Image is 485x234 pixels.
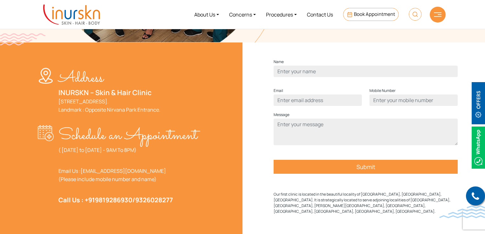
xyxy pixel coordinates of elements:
[58,146,197,154] p: ( [DATE] to [DATE] - 9AM To 8PM)
[343,8,399,21] a: Book Appointment
[58,167,197,183] p: Email Us : (Please include mobile number and name)
[472,223,477,228] img: up-blue-arrow.svg
[81,167,166,174] a: [EMAIL_ADDRESS][DOMAIN_NAME]
[95,196,132,204] a: 9819286930
[38,125,58,141] img: appointment-w
[58,88,152,97] a: INURSKN – Skin & Hair Clinic
[224,3,261,26] a: Concerns
[409,8,422,21] img: HeaderSearch
[261,3,302,26] a: Procedures
[472,144,485,151] a: Whatsappicon
[189,3,224,26] a: About Us
[274,58,284,66] label: Name
[58,98,160,113] a: [STREET_ADDRESS].Landmark : Opposite Nirvana Park Entrance.
[274,94,362,106] input: Enter email address
[472,82,485,124] img: offerBt
[472,127,485,169] img: Whatsappicon
[38,68,58,84] img: location-w
[274,58,458,186] form: Contact form
[43,4,100,25] img: inurskn-logo
[135,196,173,204] a: 9326028277
[274,111,289,119] label: Message
[434,12,442,17] img: hamLine.svg
[274,66,458,77] input: Enter your name
[302,3,338,26] a: Contact Us
[369,87,395,94] label: Mobile Number
[354,11,395,17] span: Book Appointment
[369,94,458,106] input: Enter your mobile number
[439,205,485,218] img: bluewave
[58,125,197,146] p: Schedule an Appointment
[58,68,160,88] p: Address
[274,87,283,94] label: Email
[274,160,458,174] input: Submit
[274,192,458,214] p: Our first clinic is located in the beautiful locality of [GEOGRAPHIC_DATA], [GEOGRAPHIC_DATA], [G...
[58,196,173,204] strong: Call Us : +91 /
